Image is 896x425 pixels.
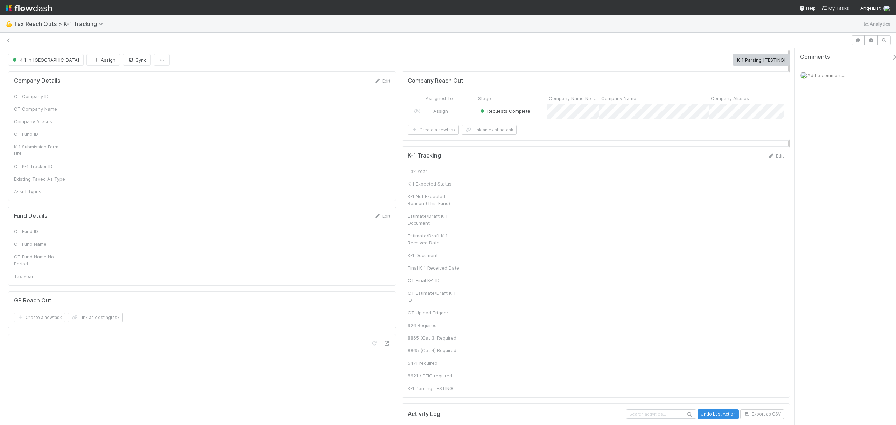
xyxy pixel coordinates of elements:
div: CT Fund ID [14,228,66,235]
button: Link an existingtask [462,125,517,135]
img: logo-inverted-e16ddd16eac7371096b0.svg [6,2,52,14]
button: Export as CSV [740,409,784,419]
div: K-1 Not Expected Reason (This Fund) [408,193,460,207]
a: My Tasks [821,5,849,12]
button: Undo Last Action [698,409,739,419]
div: Tax Year [408,168,460,175]
div: CT Fund Name No Period [.] [14,253,66,267]
span: Requests Complete [479,108,530,114]
div: K-1 Document [408,252,460,259]
div: CT Upload Trigger [408,309,460,316]
h5: Activity Log [408,411,625,418]
input: Search activities... [626,409,696,419]
button: Sync [123,54,151,66]
div: CT Fund Name [14,241,66,248]
span: Company Name No Period [549,95,597,102]
button: K-1 Parsing [TESTING] [733,54,790,66]
div: Existing Taxed As Type [14,175,66,182]
a: Edit [768,153,784,159]
div: Asset Types [14,188,66,195]
button: K-1 in [GEOGRAPHIC_DATA] [8,54,84,66]
div: CT K-1 Tracker ID [14,163,66,170]
img: avatar_d45d11ee-0024-4901-936f-9df0a9cc3b4e.png [800,72,807,79]
div: Final K-1 Received Date [408,264,460,271]
div: 8865 (Cat 3) Required [408,334,460,341]
span: Tax Reach Outs > K-1 Tracking [14,20,107,27]
div: 8865 (Cat 4) Required [408,347,460,354]
span: Company Name [601,95,636,102]
span: Assign [426,107,448,114]
a: Edit [374,213,390,219]
div: CT Final K-1 ID [408,277,460,284]
span: Assigned To [426,95,453,102]
h5: K-1 Tracking [408,152,441,159]
div: Company Aliases [14,118,66,125]
div: CT Company ID [14,93,66,100]
span: AngelList [860,5,881,11]
div: Help [799,5,816,12]
div: K-1 Parsing TESTING [408,385,460,392]
h5: Company Details [14,77,61,84]
button: Create a newtask [14,313,65,322]
div: 5471 required [408,360,460,367]
span: Stage [478,95,491,102]
a: Analytics [863,20,890,28]
span: Add a comment... [807,72,845,78]
span: 💪 [6,21,13,27]
div: Estimate/Draft K-1 Document [408,212,460,227]
span: Company Aliases [711,95,749,102]
button: Create a newtask [408,125,459,135]
button: Assign [86,54,120,66]
span: K-1 in [GEOGRAPHIC_DATA] [11,57,79,63]
h5: Fund Details [14,212,48,220]
h5: GP Reach Out [14,297,51,304]
div: 926 Required [408,322,460,329]
div: Estimate/Draft K-1 Received Date [408,232,460,246]
h5: Company Reach Out [408,77,463,84]
span: My Tasks [821,5,849,11]
div: 8621 / PFIC required [408,372,460,379]
div: K-1 Expected Status [408,180,460,187]
div: CT Fund ID [14,131,66,138]
a: Edit [374,78,390,84]
div: Requests Complete [479,107,530,114]
span: Comments [800,54,830,61]
div: CT Company Name [14,105,66,112]
div: Tax Year [14,273,66,280]
div: CT Estimate/Draft K-1 ID [408,290,460,304]
img: avatar_d45d11ee-0024-4901-936f-9df0a9cc3b4e.png [883,5,890,12]
div: K-1 Submission Form URL [14,143,66,157]
button: Link an existingtask [68,313,123,322]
